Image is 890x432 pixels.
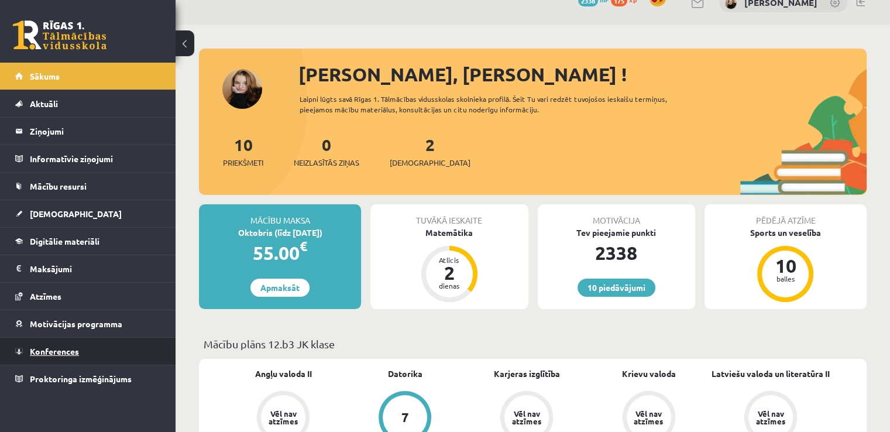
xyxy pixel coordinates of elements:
[705,227,867,304] a: Sports un veselība 10 balles
[705,227,867,239] div: Sports un veselība
[538,239,695,267] div: 2338
[30,291,61,301] span: Atzīmes
[15,90,161,117] a: Aktuāli
[622,368,676,380] a: Krievu valoda
[199,227,361,239] div: Oktobris (līdz [DATE])
[300,238,307,255] span: €
[13,20,106,50] a: Rīgas 1. Tālmācības vidusskola
[30,236,99,246] span: Digitālie materiāli
[578,279,655,297] a: 10 piedāvājumi
[390,134,470,169] a: 2[DEMOGRAPHIC_DATA]
[15,173,161,200] a: Mācību resursi
[388,368,422,380] a: Datorika
[390,157,470,169] span: [DEMOGRAPHIC_DATA]
[294,134,359,169] a: 0Neizlasītās ziņas
[255,368,312,380] a: Angļu valoda II
[538,204,695,227] div: Motivācija
[223,157,263,169] span: Priekšmeti
[370,227,528,239] div: Matemātika
[223,134,263,169] a: 10Priekšmeti
[204,336,862,352] p: Mācību plāns 12.b3 JK klase
[370,227,528,304] a: Matemātika Atlicis 2 dienas
[370,204,528,227] div: Tuvākā ieskaite
[30,255,161,282] legend: Maksājumi
[30,181,87,191] span: Mācību resursi
[30,118,161,145] legend: Ziņojumi
[298,60,867,88] div: [PERSON_NAME], [PERSON_NAME] !
[15,283,161,310] a: Atzīmes
[15,228,161,255] a: Digitālie materiāli
[15,200,161,227] a: [DEMOGRAPHIC_DATA]
[15,310,161,337] a: Motivācijas programma
[294,157,359,169] span: Neizlasītās ziņas
[199,204,361,227] div: Mācību maksa
[432,282,467,289] div: dienas
[30,145,161,172] legend: Informatīvie ziņojumi
[432,263,467,282] div: 2
[15,255,161,282] a: Maksājumi
[538,227,695,239] div: Tev pieejamie punkti
[15,338,161,365] a: Konferences
[432,256,467,263] div: Atlicis
[754,410,787,425] div: Vēl nav atzīmes
[250,279,310,297] a: Apmaksāt
[199,239,361,267] div: 55.00
[30,318,122,329] span: Motivācijas programma
[30,71,60,81] span: Sākums
[510,410,543,425] div: Vēl nav atzīmes
[15,118,161,145] a: Ziņojumi
[30,346,79,356] span: Konferences
[15,145,161,172] a: Informatīvie ziņojumi
[633,410,665,425] div: Vēl nav atzīmes
[768,256,803,275] div: 10
[494,368,560,380] a: Karjeras izglītība
[401,411,409,424] div: 7
[30,373,132,384] span: Proktoringa izmēģinājums
[768,275,803,282] div: balles
[712,368,830,380] a: Latviešu valoda un literatūra II
[15,63,161,90] a: Sākums
[30,208,122,219] span: [DEMOGRAPHIC_DATA]
[15,365,161,392] a: Proktoringa izmēģinājums
[300,94,700,115] div: Laipni lūgts savā Rīgas 1. Tālmācības vidusskolas skolnieka profilā. Šeit Tu vari redzēt tuvojošo...
[705,204,867,227] div: Pēdējā atzīme
[30,98,58,109] span: Aktuāli
[267,410,300,425] div: Vēl nav atzīmes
